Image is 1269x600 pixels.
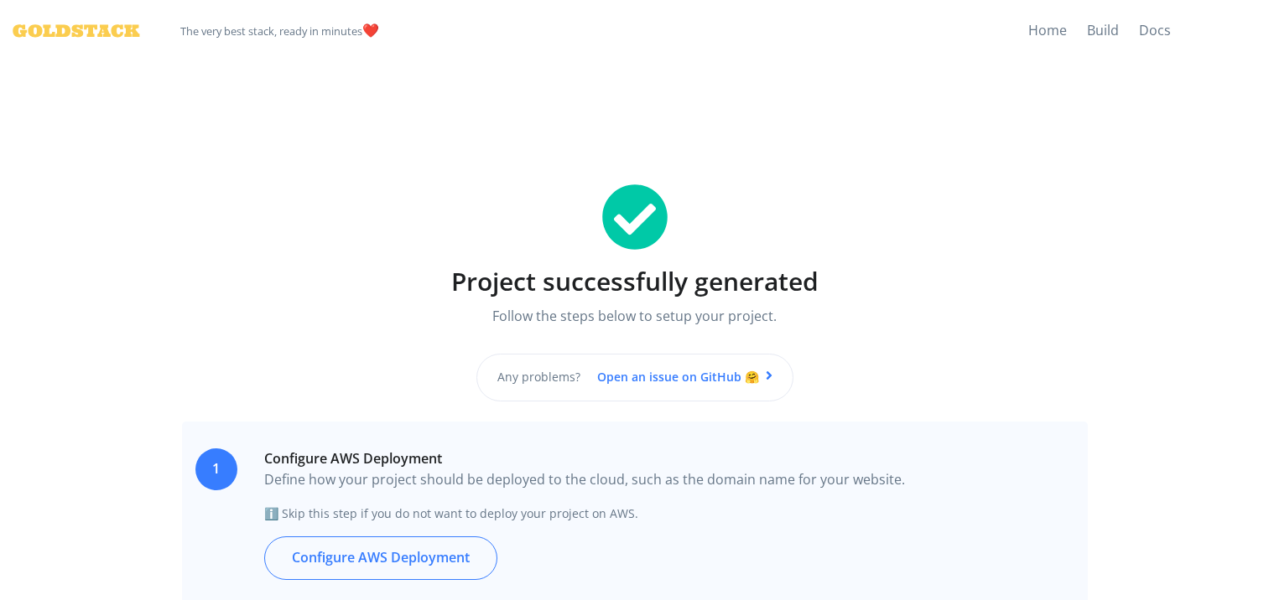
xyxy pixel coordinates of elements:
a: Open an issue on GitHub 🤗 [597,369,772,385]
span: Configure AWS Deployment [264,448,1074,470]
a: Goldstack Logo [13,13,127,49]
span: ℹ️ Skip this step if you do not want to deploy your project on AWS. [264,505,638,521]
span: 1 [195,448,237,490]
div: Any problems? [476,354,793,401]
span: ️❤️ [180,13,379,49]
p: Follow the steps below to setup your project. [273,306,997,328]
h1: Project successfully generated [273,264,997,299]
a: Configure AWS Deployment [264,536,497,580]
p: Define how your project should be deployed to the cloud, such as the domain name for your website. [264,469,1074,491]
small: The very best stack, ready in minutes [180,23,362,39]
iframe: GitHub Star Goldstack [1181,21,1256,38]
